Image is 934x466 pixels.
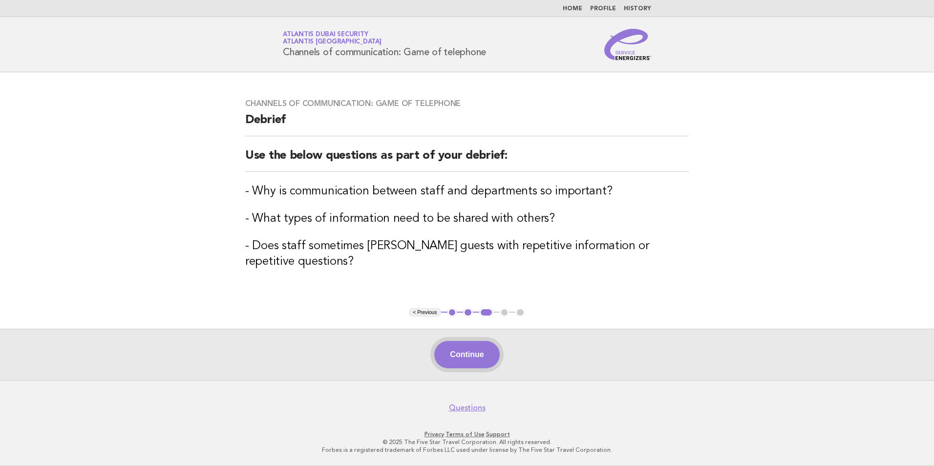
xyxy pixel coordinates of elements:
[486,431,510,438] a: Support
[245,211,689,227] h3: - What types of information need to be shared with others?
[434,341,499,368] button: Continue
[245,238,689,270] h3: - Does staff sometimes [PERSON_NAME] guests with repetitive information or repetitive questions?
[245,99,689,108] h3: Channels of communication: Game of telephone
[563,6,582,12] a: Home
[283,32,486,57] h1: Channels of communication: Game of telephone
[449,403,486,413] a: Questions
[479,308,493,318] button: 3
[604,29,651,60] img: Service Energizers
[409,308,441,318] button: < Previous
[446,431,485,438] a: Terms of Use
[447,308,457,318] button: 1
[168,446,766,454] p: Forbes is a registered trademark of Forbes LLC used under license by The Five Star Travel Corpora...
[590,6,616,12] a: Profile
[463,308,473,318] button: 2
[283,39,382,45] span: Atlantis [GEOGRAPHIC_DATA]
[168,430,766,438] p: · ·
[168,438,766,446] p: © 2025 The Five Star Travel Corporation. All rights reserved.
[624,6,651,12] a: History
[245,112,689,136] h2: Debrief
[245,148,689,172] h2: Use the below questions as part of your debrief:
[245,184,689,199] h3: - Why is communication between staff and departments so important?
[425,431,444,438] a: Privacy
[283,31,382,45] a: Atlantis Dubai SecurityAtlantis [GEOGRAPHIC_DATA]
